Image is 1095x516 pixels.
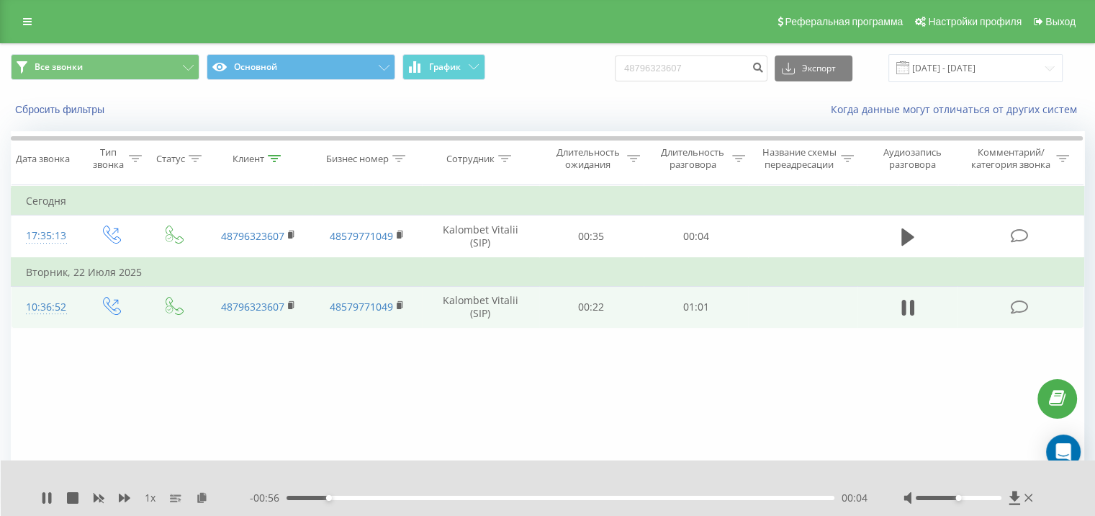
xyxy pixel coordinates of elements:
[552,146,624,171] div: Длительность ожидания
[35,61,83,73] span: Все звонки
[91,146,125,171] div: Тип звонка
[11,54,199,80] button: Все звонки
[326,495,332,501] div: Accessibility label
[928,16,1022,27] span: Настройки профиля
[968,146,1053,171] div: Комментарий/категория звонка
[16,153,70,165] div: Дата звонка
[326,153,389,165] div: Бизнес номер
[422,215,539,258] td: Kalombet Vitalii (SIP)
[330,229,393,243] a: 48579771049
[250,491,287,505] span: - 00:56
[429,62,461,72] span: График
[156,153,185,165] div: Статус
[12,258,1084,287] td: Вторник, 22 Июля 2025
[1045,16,1076,27] span: Выход
[539,215,644,258] td: 00:35
[615,55,767,81] input: Поиск по номеру
[446,153,495,165] div: Сотрудник
[870,146,955,171] div: Аудиозапись разговора
[402,54,485,80] button: График
[657,146,729,171] div: Длительность разговора
[644,286,748,328] td: 01:01
[955,495,961,501] div: Accessibility label
[207,54,395,80] button: Основной
[539,286,644,328] td: 00:22
[762,146,837,171] div: Название схемы переадресации
[775,55,852,81] button: Экспорт
[330,300,393,313] a: 48579771049
[1046,435,1081,469] div: Open Intercom Messenger
[12,187,1084,215] td: Сегодня
[221,300,284,313] a: 48796323607
[842,491,868,505] span: 00:04
[644,215,748,258] td: 00:04
[785,16,903,27] span: Реферальная программа
[26,293,64,321] div: 10:36:52
[422,286,539,328] td: Kalombet Vitalii (SIP)
[831,102,1084,116] a: Когда данные могут отличаться от других систем
[11,103,112,116] button: Сбросить фильтры
[26,222,64,250] div: 17:35:13
[233,153,264,165] div: Клиент
[145,491,156,505] span: 1 x
[221,229,284,243] a: 48796323607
